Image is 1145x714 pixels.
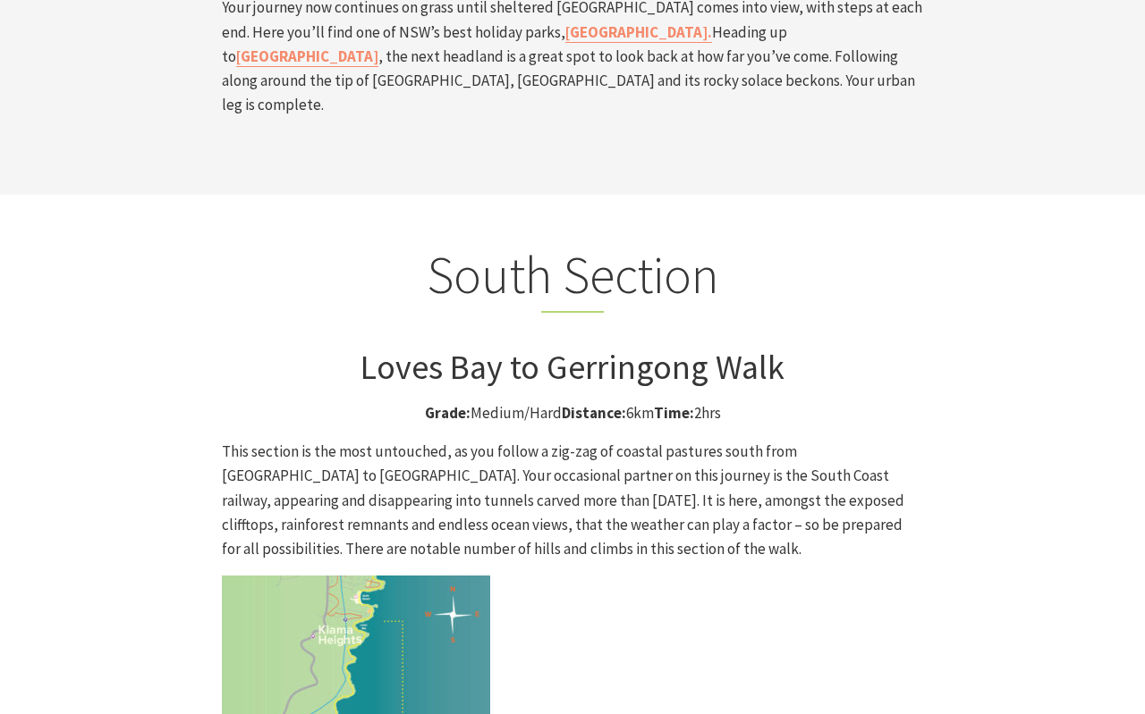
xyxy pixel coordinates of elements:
p: Medium/Hard 6km 2hrs [222,401,923,425]
strong: Time: [654,403,694,423]
a: [GEOGRAPHIC_DATA]. [565,22,712,43]
p: This section is the most untouched, as you follow a zig-zag of coastal pastures south from [GEOGR... [222,440,923,561]
strong: Grade: [425,403,471,423]
a: [GEOGRAPHIC_DATA] [236,46,378,67]
strong: Distance: [562,403,626,423]
h2: South Section [222,244,923,314]
h3: Loves Bay to Gerringong Walk [222,347,923,388]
